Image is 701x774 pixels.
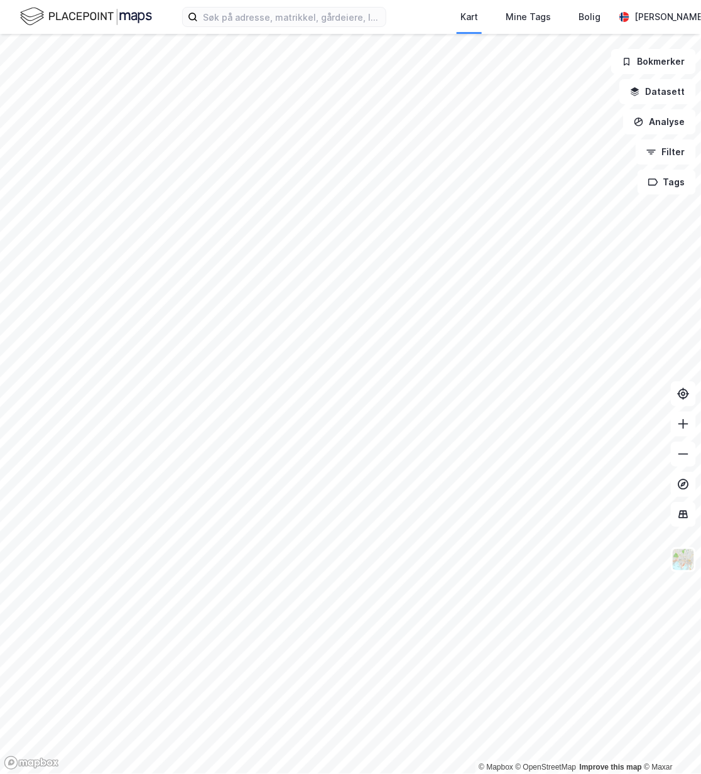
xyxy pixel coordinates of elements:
[479,763,513,772] a: Mapbox
[611,49,696,74] button: Bokmerker
[579,9,600,25] div: Bolig
[198,8,386,26] input: Søk på adresse, matrikkel, gårdeiere, leietakere eller personer
[671,548,695,572] img: Z
[638,714,701,774] iframe: Chat Widget
[638,714,701,774] div: Kontrollprogram for chat
[638,170,696,195] button: Tags
[516,763,577,772] a: OpenStreetMap
[4,756,59,770] a: Mapbox homepage
[636,139,696,165] button: Filter
[619,79,696,104] button: Datasett
[460,9,478,25] div: Kart
[580,763,642,772] a: Improve this map
[623,109,696,134] button: Analyse
[506,9,551,25] div: Mine Tags
[20,6,152,28] img: logo.f888ab2527a4732fd821a326f86c7f29.svg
